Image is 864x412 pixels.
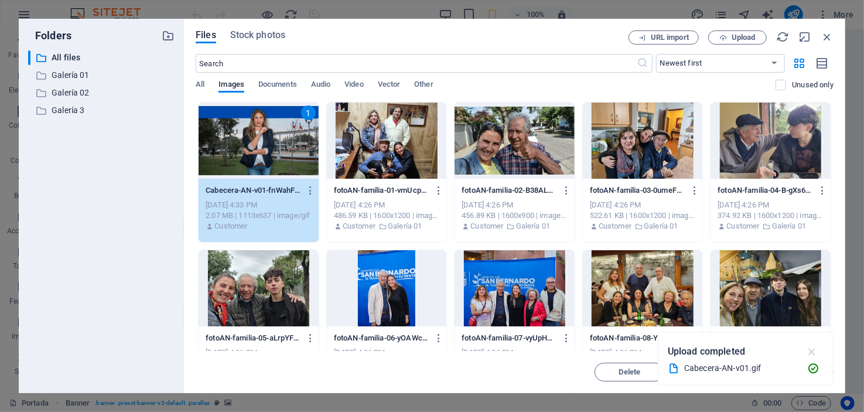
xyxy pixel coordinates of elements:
p: fotoAN-familia-01-vmUcpaW4pD2vgLvTsbTDEw.jpg [334,185,429,196]
p: fotoAN-familia-05-aLrpYFfIUP833O4U57ue9g.jpg [206,333,300,343]
div: 2.07 MB | 1113x637 | image/gif [206,210,312,221]
div: 522.61 KB | 1600x1200 | image/jpeg [590,210,696,221]
p: Customer [343,221,375,231]
span: Video [344,77,363,94]
div: [DATE] 4:26 PM [590,348,696,358]
p: Galería 01 [516,221,550,231]
p: fotoAN-familia-06-yOAWcuZ81wVLfBRXwpOdvw.jpg [334,333,429,343]
div: 456.89 KB | 1600x900 | image/jpeg [462,210,568,221]
div: Cabecera-AN-v01.gif [684,362,798,375]
p: Galería 01 [52,69,153,82]
p: Customer [599,221,631,231]
div: [DATE] 4:26 PM [206,348,312,358]
p: Customer [470,221,503,231]
span: Files [196,28,216,42]
button: Delete [595,363,665,382]
div: Galería 02 [28,86,175,100]
p: Folders [28,28,71,43]
div: 1 [301,105,316,120]
p: Customer [214,221,247,231]
div: [DATE] 4:33 PM [206,200,312,210]
p: Galería 01 [388,221,422,231]
span: Stock photos [230,28,285,42]
div: Galería 3 [28,103,175,118]
span: Documents [258,77,297,94]
div: [DATE] 4:26 PM [334,200,440,210]
div: [DATE] 4:26 PM [718,200,824,210]
span: Other [414,77,433,94]
div: 486.59 KB | 1600x1200 | image/jpeg [334,210,440,221]
p: Galería 01 [772,221,806,231]
span: Upload [732,34,756,41]
i: Create new folder [162,29,175,42]
p: fotoAN-familia-04-B-gXs6u9pExP2fIUY2Qa1A.jpg [718,185,812,196]
div: 374.92 KB | 1600x1200 | image/jpeg [718,210,824,221]
span: All [196,77,204,94]
div: [DATE] 4:26 PM [334,348,440,358]
div: [DATE] 4:26 PM [590,200,696,210]
p: All files [52,51,153,64]
p: fotoAN-familia-03-0umeFNhntPsVfibhqn_qxQ.jpg [590,185,685,196]
p: fotoAN-familia-02-B38ALmR9y9i13fJOPYQF2Q.jpg [462,185,556,196]
p: Customer [727,221,760,231]
input: Search [196,54,637,73]
p: Upload completed [668,344,745,359]
p: Galería 3 [52,104,153,117]
button: Upload [708,30,767,45]
div: By: Customer | Folder: Galería 01 [718,221,824,231]
p: fotoAN-familia-08-YgnOo9Mo5REiQfqCjC4GNQ.jpg [590,333,685,343]
p: fotoAN-familia-07-vyUpHMIrFtTXiVEqjAuq0g.jpg [462,333,556,343]
p: Cabecera-AN-v01-fnWahF4z1z31HrzgD3ZHYQ.gif [206,185,300,196]
div: [DATE] 4:26 PM [462,348,568,358]
div: By: Customer | Folder: Galería 01 [590,221,696,231]
span: Audio [311,77,330,94]
span: URL import [651,34,689,41]
button: URL import [629,30,699,45]
p: Galería 01 [644,221,678,231]
i: Close [821,30,834,43]
p: Unused only [792,80,834,90]
span: Delete [619,369,641,376]
p: Galería 02 [52,86,153,100]
div: ​ [28,50,30,65]
div: [DATE] 4:26 PM [462,200,568,210]
span: Images [218,77,244,94]
span: Vector [378,77,401,94]
div: Galería 01 [28,68,175,83]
